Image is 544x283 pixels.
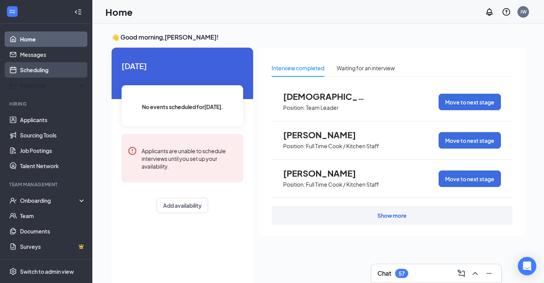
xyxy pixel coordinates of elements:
button: Minimize [483,267,495,280]
span: [PERSON_NAME] [283,130,368,140]
a: Talent Network [20,158,86,174]
div: Team Management [9,181,84,188]
svg: UserCheck [9,197,17,204]
a: Scheduling [20,62,86,78]
div: 57 [399,270,405,277]
span: [DATE] [122,60,243,72]
p: Full Time Cook / Kitchen Staff [306,142,379,150]
h3: 👋 Good morning, [PERSON_NAME] ! [112,33,525,41]
svg: Collapse [74,8,82,16]
div: Interview completed [272,64,324,72]
a: Home [20,31,86,47]
span: No events scheduled for [DATE] . [142,103,223,111]
svg: Notifications [485,7,494,17]
svg: ComposeMessage [457,269,466,278]
svg: Settings [9,268,17,275]
button: Move to next stage [439,94,501,110]
svg: Minimize [484,269,494,278]
h1: Home [105,5,133,18]
div: JW [520,8,527,15]
div: Hiring [9,101,84,107]
button: Add availability [157,198,208,213]
div: Onboarding [20,197,79,204]
p: Position: [283,104,305,111]
a: Job Postings [20,143,86,158]
a: Messages [20,47,86,62]
div: Open Intercom Messenger [518,257,536,275]
svg: Error [128,146,137,156]
span: [DEMOGRAPHIC_DATA][PERSON_NAME] [283,91,368,101]
p: Full Time Cook / Kitchen Staff [306,181,379,188]
svg: QuestionInfo [502,7,511,17]
div: Applicants are unable to schedule interviews until you set up your availability. [142,146,237,170]
button: Move to next stage [439,132,501,149]
p: Position: [283,142,305,150]
a: Team [20,208,86,223]
p: Team Leader [306,104,339,111]
svg: Analysis [9,81,17,89]
a: Applicants [20,112,86,127]
svg: WorkstreamLogo [8,8,16,15]
a: Documents [20,223,86,239]
button: ChevronUp [469,267,481,280]
div: Switch to admin view [20,268,74,275]
p: Position: [283,181,305,188]
h3: Chat [377,269,391,278]
div: Waiting for an interview [337,64,395,72]
div: Reporting [20,81,86,89]
span: [PERSON_NAME] [283,168,368,178]
a: SurveysCrown [20,239,86,254]
a: Sourcing Tools [20,127,86,143]
button: ComposeMessage [455,267,467,280]
div: Show more [377,212,407,219]
svg: ChevronUp [471,269,480,278]
button: Move to next stage [439,170,501,187]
